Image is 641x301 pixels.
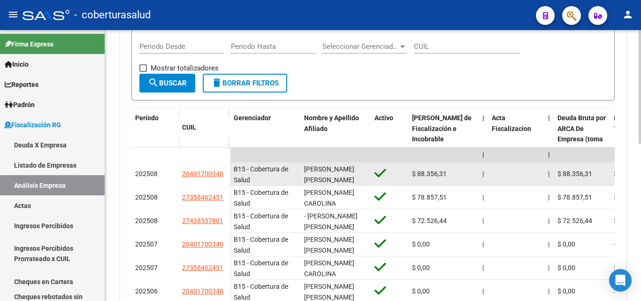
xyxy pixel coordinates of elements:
span: Reportes [5,79,38,90]
span: 27358462451 [182,193,223,201]
span: B15 - Cobertura de Salud [234,189,288,207]
button: Buscar [139,74,195,93]
span: Gerenciador [234,114,271,122]
span: 202508 [135,217,158,224]
span: | [548,264,549,271]
span: - coberturasalud [74,5,151,25]
span: - [PERSON_NAME] [PERSON_NAME] [304,212,358,231]
span: Seleccionar Gerenciador [322,42,398,51]
span: [PERSON_NAME] CAROLINA [304,189,354,207]
datatable-header-cell: Deuda Bruta Neto de Fiscalización e Incobrable [408,108,479,171]
span: | [482,264,484,271]
span: 202506 [135,287,158,295]
span: $ 0,00 [557,240,575,248]
span: Buscar [148,79,187,87]
span: | [548,151,550,158]
span: 20401700340 [182,240,223,248]
span: B15 - Cobertura de Salud [234,165,288,184]
datatable-header-cell: CUIL [178,117,230,138]
span: | [548,240,549,248]
datatable-header-cell: Período [131,108,178,147]
div: Open Intercom Messenger [609,269,632,292]
span: | [482,114,484,122]
span: $ 78.857,51 [557,193,592,201]
span: | [482,193,484,201]
span: Nombre y Apellido Afiliado [304,114,359,132]
span: $ 0,00 [614,287,632,295]
datatable-header-cell: | [479,108,488,171]
span: | [482,151,484,158]
span: -$ 0,01 [614,240,633,248]
datatable-header-cell: Gerenciador [230,108,300,171]
datatable-header-cell: Deuda Bruta por ARCA De Empresa (toma en cuenta todos los afiliados) [554,108,610,171]
span: Fiscalización RG [5,120,61,130]
span: B15 - Cobertura de Salud [234,212,288,231]
span: | [482,217,484,224]
span: 202508 [135,193,158,201]
span: $ 0,00 [412,264,430,271]
span: Deuda Bruta por ARCA De Empresa (toma en cuenta todos los afiliados) [557,114,606,164]
mat-icon: menu [8,9,19,20]
span: | [548,193,549,201]
span: [PERSON_NAME] [PERSON_NAME] [304,165,354,184]
span: $ 0,00 [412,287,430,295]
span: Padrón [5,100,35,110]
span: 27358462451 [182,264,223,271]
span: Borrar Filtros [211,79,279,87]
span: 20401700340 [182,170,223,178]
span: Período [135,114,159,122]
span: B15 - Cobertura de Salud [234,283,288,301]
span: $ 0,00 [412,240,430,248]
span: | [548,287,549,295]
span: 202507 [135,240,158,248]
span: Inicio [5,59,29,69]
span: $ 0,00 [614,264,632,271]
datatable-header-cell: Nombre y Apellido Afiliado [300,108,371,171]
span: Mostrar totalizadores [151,62,219,74]
span: Acta Fiscalizacion [492,114,531,132]
span: | [482,240,484,248]
span: | [482,287,484,295]
datatable-header-cell: Acta Fiscalizacion [488,108,544,171]
span: $ 0,00 [557,287,575,295]
span: | [548,217,549,224]
span: $ 78.857,51 [412,193,447,201]
datatable-header-cell: | [544,108,554,171]
mat-icon: person [622,9,633,20]
mat-icon: delete [211,77,222,88]
span: [PERSON_NAME] de Fiscalización e Incobrable [412,114,472,143]
span: 27438557801 [182,217,223,224]
span: | [482,170,484,178]
span: | [548,114,550,122]
span: B15 - Cobertura de Salud [234,236,288,254]
span: $ 72.526,44 [412,217,447,224]
span: | [548,170,549,178]
span: Firma Express [5,39,53,49]
span: [PERSON_NAME] [PERSON_NAME] [304,236,354,254]
span: Activo [374,114,393,122]
span: [PERSON_NAME] CAROLINA [304,259,354,278]
datatable-header-cell: Activo [371,108,408,171]
span: $ 88.356,31 [557,170,592,178]
span: 202507 [135,264,158,271]
span: B15 - Cobertura de Salud [234,259,288,278]
span: 20401700340 [182,287,223,295]
span: 202508 [135,170,158,178]
button: Borrar Filtros [203,74,287,93]
mat-icon: search [148,77,159,88]
span: CUIL [182,123,196,131]
span: $ 0,00 [557,264,575,271]
span: [PERSON_NAME] [PERSON_NAME] [304,283,354,301]
span: $ 72.526,44 [557,217,592,224]
span: $ 88.356,31 [412,170,447,178]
